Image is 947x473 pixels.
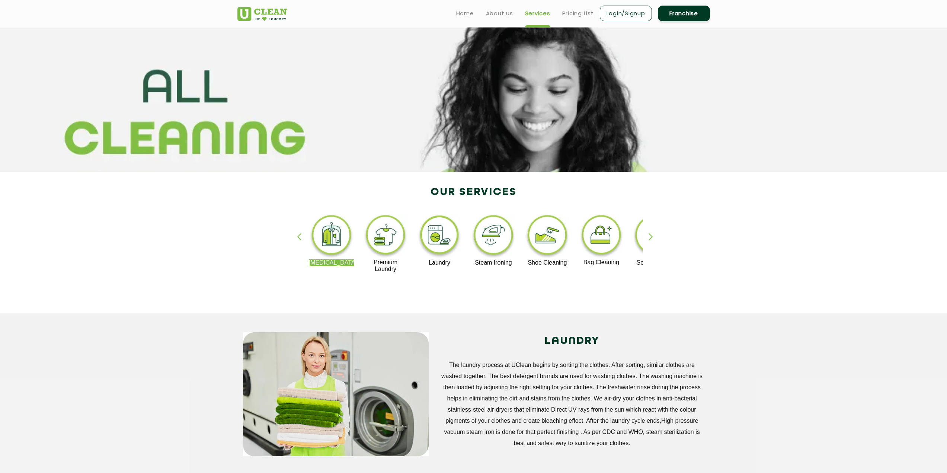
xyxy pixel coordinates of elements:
[525,213,570,259] img: shoe_cleaning_11zon.webp
[440,332,704,350] h2: LAUNDRY
[525,259,570,266] p: Shoe Cleaning
[237,7,287,21] img: UClean Laundry and Dry Cleaning
[579,213,624,259] img: bag_cleaning_11zon.webp
[562,9,594,18] a: Pricing List
[243,332,429,456] img: service_main_image_11zon.webp
[632,213,678,259] img: sofa_cleaning_11zon.webp
[309,213,355,259] img: dry_cleaning_11zon.webp
[600,6,652,21] a: Login/Signup
[658,6,710,21] a: Franchise
[486,9,513,18] a: About us
[471,259,516,266] p: Steam Ironing
[309,259,355,266] p: [MEDICAL_DATA]
[632,259,678,266] p: Sofa Cleaning
[456,9,474,18] a: Home
[417,213,463,259] img: laundry_cleaning_11zon.webp
[363,213,409,259] img: premium_laundry_cleaning_11zon.webp
[417,259,463,266] p: Laundry
[471,213,516,259] img: steam_ironing_11zon.webp
[440,359,704,449] p: The laundry process at UClean begins by sorting the clothes. After sorting, similar clothes are w...
[363,259,409,272] p: Premium Laundry
[525,9,550,18] a: Services
[579,259,624,266] p: Bag Cleaning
